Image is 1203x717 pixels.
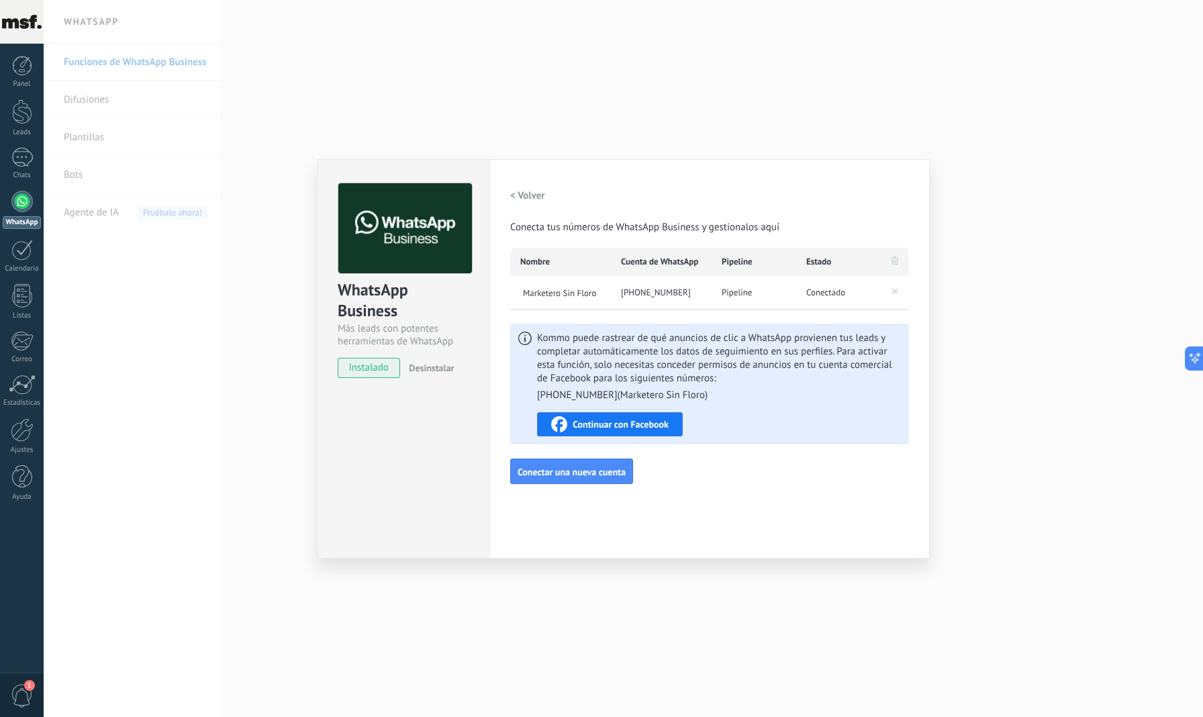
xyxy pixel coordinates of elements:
[518,467,626,477] span: Conectar una nueva cuenta
[3,312,42,320] div: Listas
[338,279,470,322] div: WhatsApp Business
[3,216,41,229] div: WhatsApp
[621,255,698,269] span: Cuenta de WhatsApp
[722,255,753,269] span: Pipeline
[403,358,454,378] button: Desinstalar
[806,286,845,299] span: Conectado
[338,183,472,274] img: logo_main.png
[3,171,42,180] div: Chats
[520,287,611,298] span: Marketero Sin Floro
[510,221,779,234] span: Conecta tus números de WhatsApp Business y gestionalos aquí
[3,399,42,408] div: Estadísticas
[537,389,708,402] li: [PHONE_NUMBER] ( Marketero Sin Floro )
[3,493,42,501] div: Ayuda
[537,332,901,402] span: Kommo puede rastrear de qué anuncios de clic a WhatsApp provienen tus leads y completar automátic...
[510,459,633,484] button: Conectar una nueva cuenta
[3,265,42,273] div: Calendario
[409,362,454,374] span: Desinstalar
[510,189,545,202] h2: < Volver
[806,255,831,269] span: Estado
[3,446,42,455] div: Ajustes
[537,412,683,436] button: Continuar con Facebook
[3,355,42,364] div: Correo
[722,286,752,299] span: Pipeline
[338,358,399,378] span: instalado
[520,255,550,269] span: Nombre
[3,128,42,137] div: Leads
[510,183,545,207] button: < Volver
[338,322,470,348] div: Más leads con potentes herramientas de WhatsApp
[573,420,669,429] span: Continuar con Facebook
[3,80,42,89] div: Panel
[24,680,35,691] span: 1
